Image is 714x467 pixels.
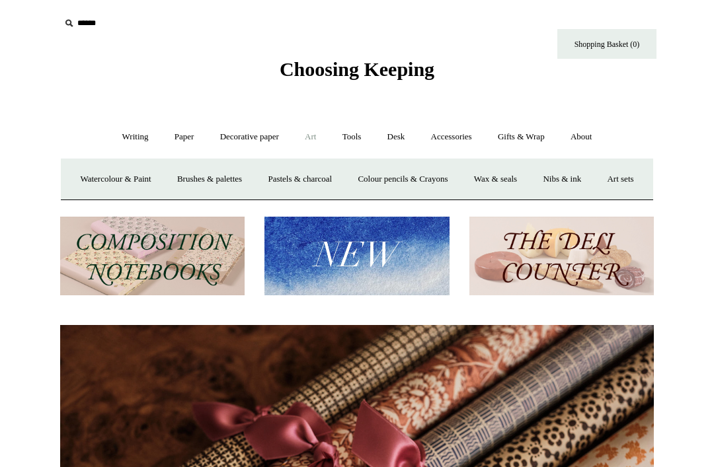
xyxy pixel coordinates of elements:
[280,58,434,80] span: Choosing Keeping
[110,120,161,155] a: Writing
[208,120,291,155] a: Decorative paper
[486,120,557,155] a: Gifts & Wrap
[557,29,656,59] a: Shopping Basket (0)
[531,162,593,197] a: Nibs & ink
[376,120,417,155] a: Desk
[163,120,206,155] a: Paper
[256,162,344,197] a: Pastels & charcoal
[559,120,604,155] a: About
[462,162,529,197] a: Wax & seals
[60,217,245,295] img: 202302 Composition ledgers.jpg__PID:69722ee6-fa44-49dd-a067-31375e5d54ec
[293,120,328,155] a: Art
[264,217,449,295] img: New.jpg__PID:f73bdf93-380a-4a35-bcfe-7823039498e1
[595,162,645,197] a: Art sets
[280,69,434,78] a: Choosing Keeping
[165,162,254,197] a: Brushes & palettes
[346,162,459,197] a: Colour pencils & Crayons
[331,120,374,155] a: Tools
[469,217,654,295] img: The Deli Counter
[419,120,484,155] a: Accessories
[68,162,163,197] a: Watercolour & Paint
